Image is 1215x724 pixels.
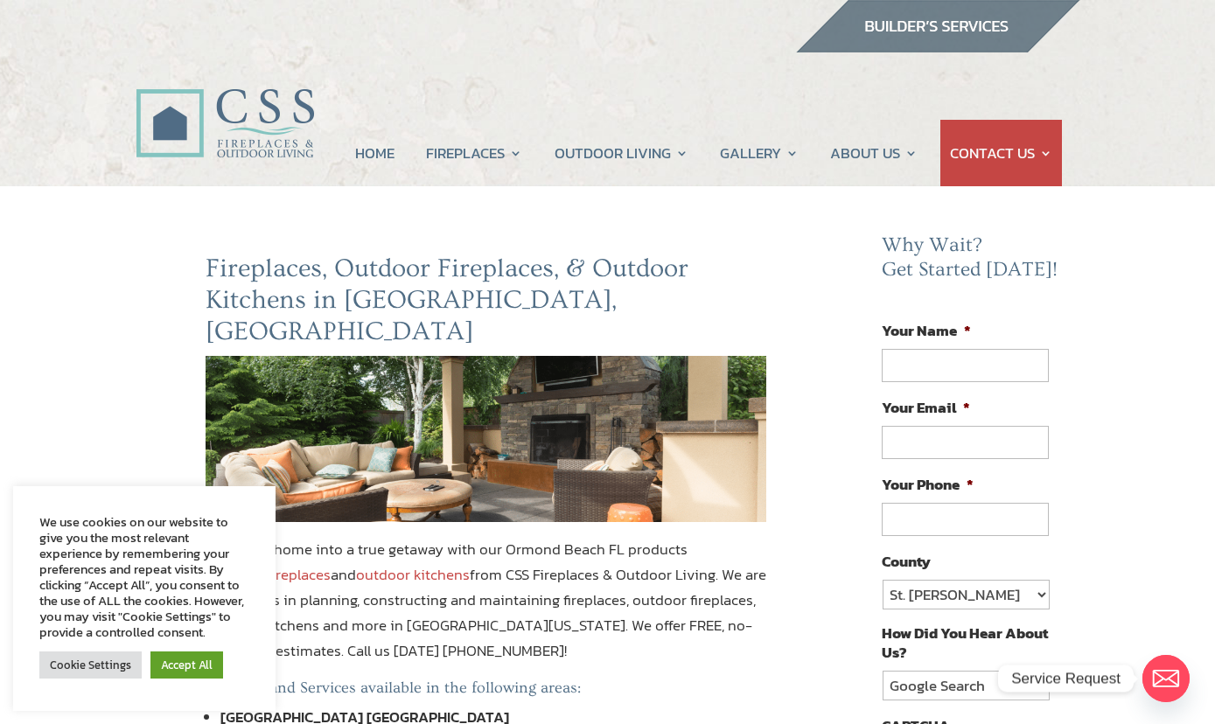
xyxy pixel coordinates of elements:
[882,475,974,494] label: Your Phone
[882,623,1048,662] label: How Did You Hear About Us?
[150,651,223,679] a: Accept All
[268,563,331,586] a: fireplaces
[720,120,799,186] a: GALLERY
[206,356,767,522] img: ormond-beach-fl
[950,120,1052,186] a: CONTACT US
[1142,655,1190,702] a: Email
[795,36,1080,59] a: builder services construction supply
[882,233,1062,290] h2: Why Wait? Get Started [DATE]!
[882,321,971,340] label: Your Name
[882,552,931,571] label: County
[830,120,918,186] a: ABOUT US
[206,253,767,356] h2: Fireplaces, Outdoor Fireplaces, & Outdoor Kitchens in [GEOGRAPHIC_DATA], [GEOGRAPHIC_DATA]
[555,120,688,186] a: OUTDOOR LIVING
[39,651,142,679] a: Cookie Settings
[882,398,970,417] label: Your Email
[206,679,767,707] h5: Products and Services available in the following areas:
[426,120,522,186] a: FIREPLACES
[39,514,249,640] div: We use cookies on our website to give you the most relevant experience by remembering your prefer...
[355,120,395,186] a: HOME
[136,40,314,167] img: CSS Fireplaces & Outdoor Living (Formerly Construction Solutions & Supply)- Jacksonville Ormond B...
[356,563,470,586] a: outdoor kitchens
[206,537,767,679] p: Turn your home into a true getaway with our Ormond Beach FL products including and from CSS Firep...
